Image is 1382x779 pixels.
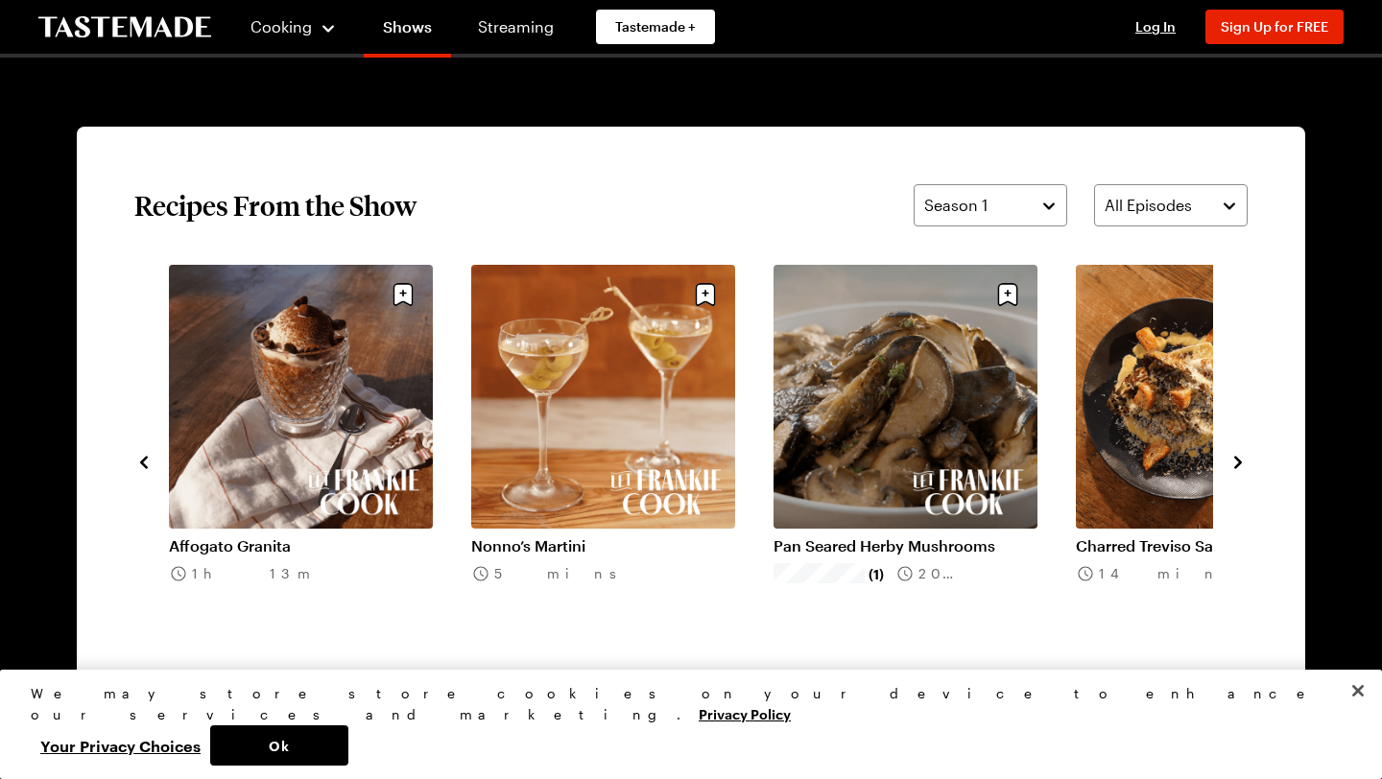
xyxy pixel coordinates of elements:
[31,683,1335,725] div: We may store store cookies on your device to enhance our services and marketing.
[687,276,724,313] button: Save recipe
[1337,670,1379,712] button: Close
[1094,184,1248,226] button: All Episodes
[250,4,337,50] button: Cooking
[1205,10,1344,44] button: Sign Up for FREE
[1117,17,1194,36] button: Log In
[774,265,1076,657] div: 5 / 10
[134,188,417,223] h2: Recipes From the Show
[1135,18,1176,35] span: Log In
[471,536,735,555] a: Nonno’s Martini
[1076,536,1340,555] a: Charred Treviso Salad
[1221,18,1328,35] span: Sign Up for FREE
[1105,194,1192,217] span: All Episodes
[210,725,348,766] button: Ok
[924,194,988,217] span: Season 1
[31,683,1335,766] div: Privacy
[134,449,154,472] button: navigate to previous item
[471,265,774,657] div: 4 / 10
[169,536,433,555] a: Affogato Granita
[596,10,715,44] a: Tastemade +
[364,4,451,58] a: Shows
[385,276,421,313] button: Save recipe
[169,265,471,657] div: 3 / 10
[1076,265,1378,657] div: 6 / 10
[250,17,312,35] span: Cooking
[1228,449,1248,472] button: navigate to next item
[774,536,1037,555] a: Pan Seared Herby Mushrooms
[615,17,696,36] span: Tastemade +
[989,276,1026,313] button: Save recipe
[38,16,211,38] a: To Tastemade Home Page
[31,725,210,766] button: Your Privacy Choices
[914,184,1067,226] button: Season 1
[699,704,791,722] a: More information about your privacy, opens in a new tab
